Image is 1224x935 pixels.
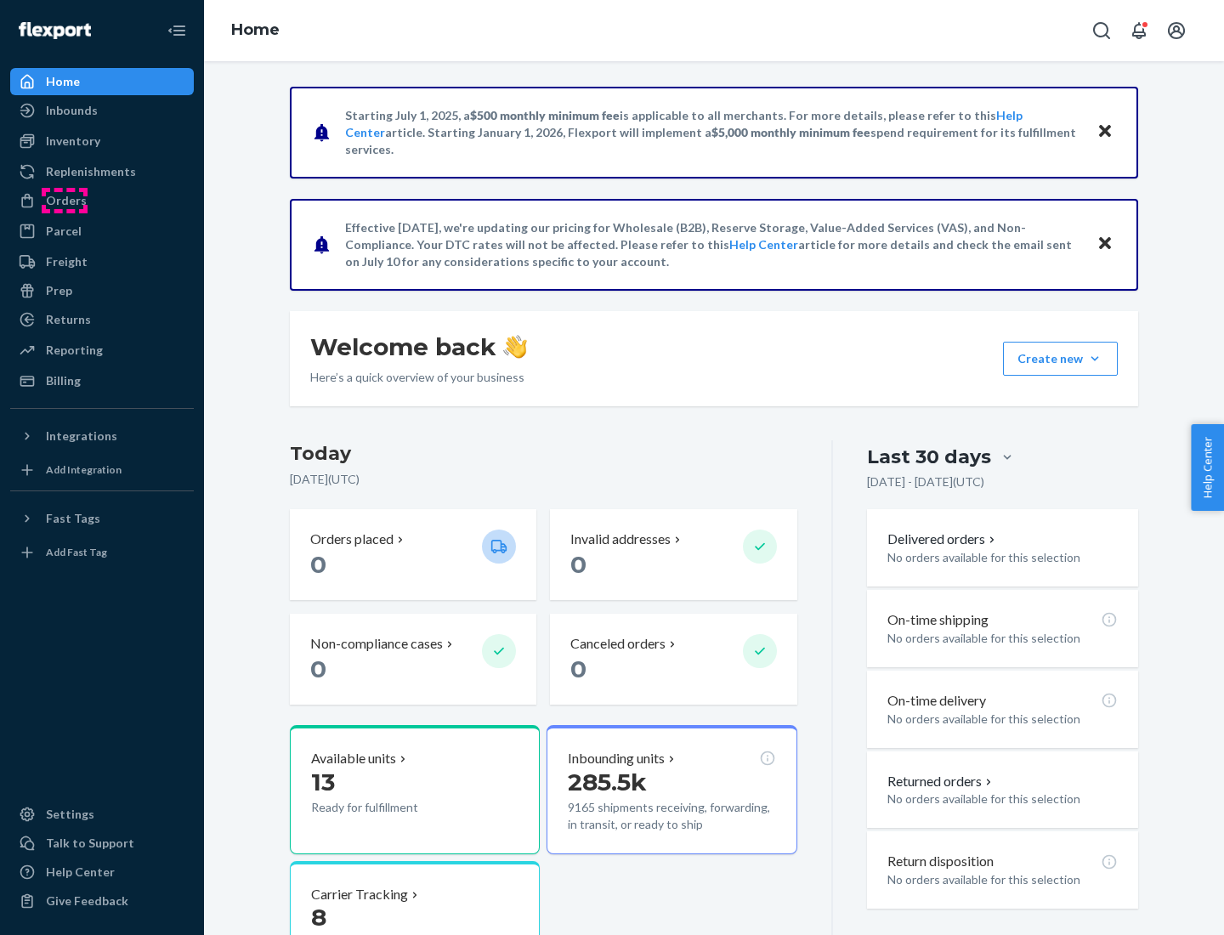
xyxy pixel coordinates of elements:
[46,372,81,389] div: Billing
[46,892,128,909] div: Give Feedback
[10,337,194,364] a: Reporting
[62,12,97,27] span: Chat
[310,634,443,654] p: Non-compliance cases
[550,509,796,600] button: Invalid addresses 0
[887,790,1118,807] p: No orders available for this selection
[160,14,194,48] button: Close Navigation
[10,68,194,95] a: Home
[887,772,995,791] button: Returned orders
[310,654,326,683] span: 0
[10,456,194,484] a: Add Integration
[310,550,326,579] span: 0
[570,550,586,579] span: 0
[503,335,527,359] img: hand-wave emoji
[550,614,796,705] button: Canceled orders 0
[46,223,82,240] div: Parcel
[218,6,293,55] ol: breadcrumbs
[46,102,98,119] div: Inbounds
[10,218,194,245] a: Parcel
[887,630,1118,647] p: No orders available for this selection
[46,342,103,359] div: Reporting
[1159,14,1193,48] button: Open account menu
[470,108,620,122] span: $500 monthly minimum fee
[231,20,280,39] a: Home
[290,725,540,854] button: Available units13Ready for fulfillment
[46,462,122,477] div: Add Integration
[10,248,194,275] a: Freight
[311,749,396,768] p: Available units
[887,852,994,871] p: Return disposition
[10,367,194,394] a: Billing
[46,510,100,527] div: Fast Tags
[310,530,394,549] p: Orders placed
[46,282,72,299] div: Prep
[887,549,1118,566] p: No orders available for this selection
[46,73,80,90] div: Home
[46,163,136,180] div: Replenishments
[867,473,984,490] p: [DATE] - [DATE] ( UTC )
[10,830,194,857] button: Talk to Support
[887,711,1118,728] p: No orders available for this selection
[10,505,194,532] button: Fast Tags
[46,545,107,559] div: Add Fast Tag
[10,422,194,450] button: Integrations
[19,22,91,39] img: Flexport logo
[46,428,117,445] div: Integrations
[46,133,100,150] div: Inventory
[10,127,194,155] a: Inventory
[10,539,194,566] a: Add Fast Tag
[547,725,796,854] button: Inbounding units285.5k9165 shipments receiving, forwarding, in transit, or ready to ship
[46,253,88,270] div: Freight
[290,509,536,600] button: Orders placed 0
[10,277,194,304] a: Prep
[10,801,194,828] a: Settings
[46,835,134,852] div: Talk to Support
[310,369,527,386] p: Here’s a quick overview of your business
[867,444,991,470] div: Last 30 days
[46,806,94,823] div: Settings
[568,799,775,833] p: 9165 shipments receiving, forwarding, in transit, or ready to ship
[568,749,665,768] p: Inbounding units
[46,864,115,881] div: Help Center
[310,331,527,362] h1: Welcome back
[570,634,666,654] p: Canceled orders
[311,768,335,796] span: 13
[10,97,194,124] a: Inbounds
[729,237,798,252] a: Help Center
[290,440,797,467] h3: Today
[345,107,1080,158] p: Starting July 1, 2025, a is applicable to all merchants. For more details, please refer to this a...
[711,125,870,139] span: $5,000 monthly minimum fee
[46,192,87,209] div: Orders
[311,799,468,816] p: Ready for fulfillment
[887,871,1118,888] p: No orders available for this selection
[10,158,194,185] a: Replenishments
[10,187,194,214] a: Orders
[570,654,586,683] span: 0
[1122,14,1156,48] button: Open notifications
[10,858,194,886] a: Help Center
[311,903,326,932] span: 8
[887,691,986,711] p: On-time delivery
[1191,424,1224,511] button: Help Center
[568,768,647,796] span: 285.5k
[887,610,989,630] p: On-time shipping
[1094,232,1116,257] button: Close
[10,306,194,333] a: Returns
[887,530,999,549] button: Delivered orders
[290,471,797,488] p: [DATE] ( UTC )
[311,885,408,904] p: Carrier Tracking
[1085,14,1119,48] button: Open Search Box
[290,614,536,705] button: Non-compliance cases 0
[10,887,194,915] button: Give Feedback
[570,530,671,549] p: Invalid addresses
[1094,120,1116,144] button: Close
[345,219,1080,270] p: Effective [DATE], we're updating our pricing for Wholesale (B2B), Reserve Storage, Value-Added Se...
[1003,342,1118,376] button: Create new
[46,311,91,328] div: Returns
